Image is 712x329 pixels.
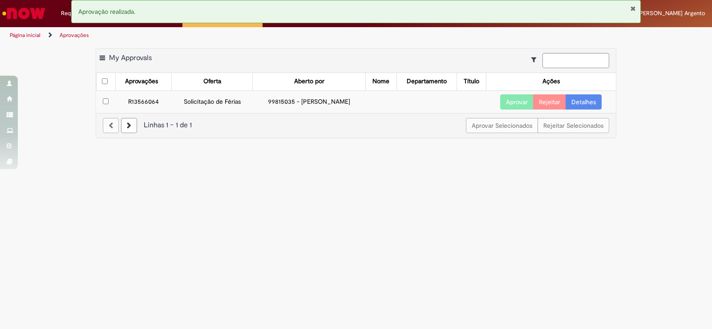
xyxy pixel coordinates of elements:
img: ServiceNow [1,4,47,22]
div: Aprovações [125,77,158,86]
button: Aprovar [500,94,534,110]
td: R13566064 [115,90,171,113]
div: Nome [372,77,389,86]
button: Rejeitar [533,94,566,110]
div: Ações [542,77,560,86]
a: Página inicial [10,32,40,39]
th: Aprovações [115,73,171,90]
div: Linhas 1 − 1 de 1 [103,120,609,130]
i: Mostrar filtros para: Suas Solicitações [531,57,541,63]
a: Aprovações [60,32,89,39]
div: Oferta [203,77,221,86]
span: Requisições [61,9,92,18]
a: Detalhes [566,94,602,110]
span: [PERSON_NAME] Argento [638,9,705,17]
button: Fechar Notificação [630,5,636,12]
div: Departamento [407,77,447,86]
div: Aberto por [294,77,324,86]
td: 99815035 - [PERSON_NAME] [253,90,366,113]
div: Título [464,77,479,86]
ul: Trilhas de página [7,27,468,44]
span: Aprovação realizada. [78,8,135,16]
span: My Approvals [109,53,152,62]
td: Solicitação de Férias [172,90,253,113]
